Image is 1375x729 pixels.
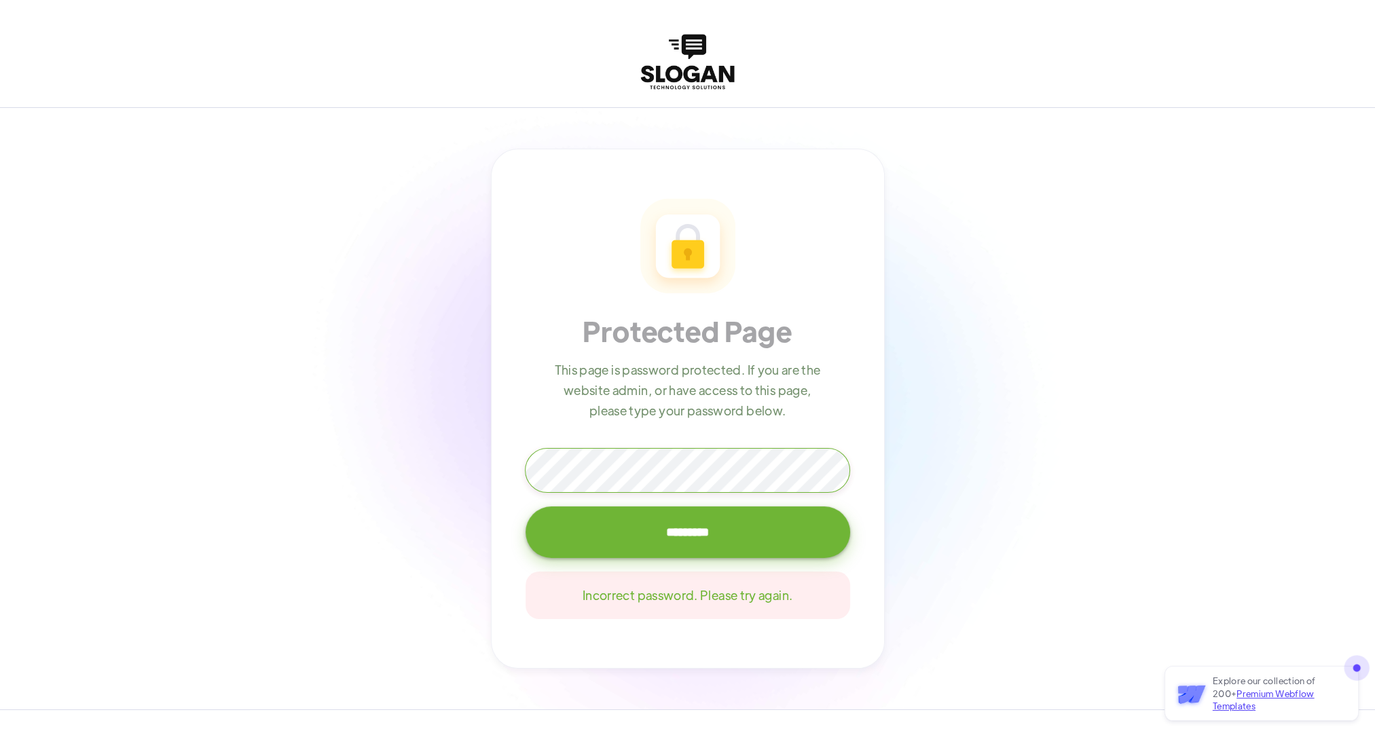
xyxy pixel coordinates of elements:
form: Email Form [526,198,850,619]
a: Explore our collection of 200+Premium Webflow Templates [1165,666,1359,721]
div: Incorrect password. Please try again. [539,585,837,605]
p: This page is password protected. If you are the website admin, or have access to this page, pleas... [550,360,825,421]
img: Password Icon - Agency X Webflow Template [640,198,735,296]
h1: Protected Page [583,312,792,349]
span: Premium Webflow Templates [1213,688,1315,711]
p: Explore our collection of 200+ [1213,675,1343,712]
